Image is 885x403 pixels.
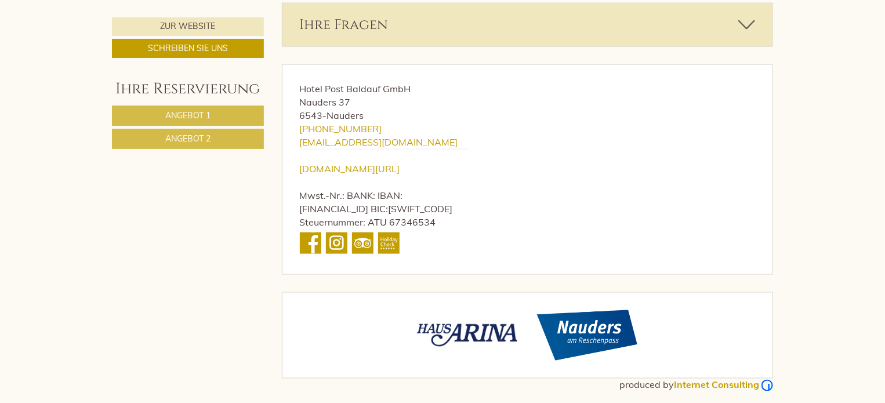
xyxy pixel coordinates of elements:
[165,110,211,121] span: Angebot 1
[112,78,264,100] div: Ihre Reservierung
[300,96,351,108] span: Nauders 37
[300,123,382,135] a: [PHONE_NUMBER]
[282,3,773,46] div: Ihre Fragen
[674,379,759,391] b: Internet Consulting
[300,190,453,215] span: : BANK: IBAN: [FINANCIAL_ID] BIC:[SWIFT_CODE]
[300,136,458,148] a: [EMAIL_ADDRESS][DOMAIN_NAME]
[165,133,211,144] span: Angebot 2
[300,110,323,121] span: 6543
[327,110,364,121] span: Nauders
[761,380,773,391] img: Logo Internet Consulting
[300,163,400,175] a: [DOMAIN_NAME][URL]
[282,65,487,274] div: - Mwst.-Nr. Steuernummer
[364,216,436,228] span: : ATU 67346534
[674,379,773,391] a: Internet Consulting
[112,379,773,392] div: produced by
[300,83,411,95] span: Hotel Post Baldauf GmbH
[112,17,264,36] a: Zur Website
[112,39,264,58] a: Schreiben Sie uns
